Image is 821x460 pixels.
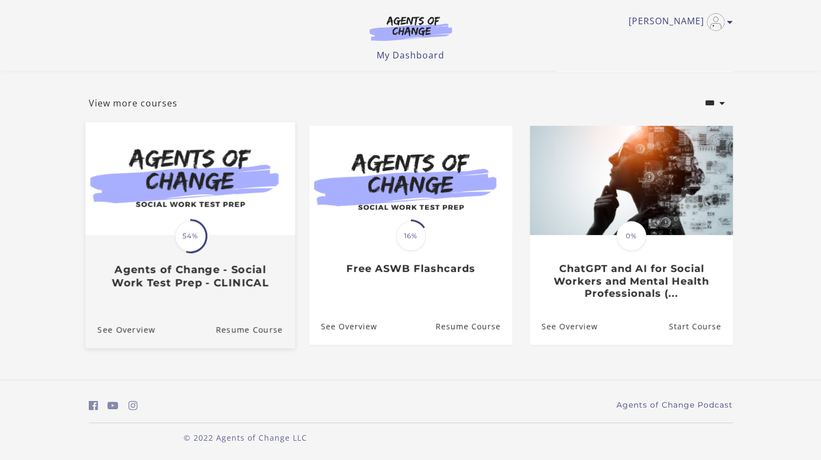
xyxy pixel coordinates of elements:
span: 16% [396,221,426,251]
h3: Agents of Change - Social Work Test Prep - CLINICAL [97,263,282,288]
img: Agents of Change Logo [358,15,464,41]
a: https://www.instagram.com/agentsofchangeprep/ (Open in a new window) [128,398,138,414]
h3: ChatGPT and AI for Social Workers and Mental Health Professionals (... [541,263,721,300]
a: My Dashboard [377,49,444,61]
a: Agents of Change - Social Work Test Prep - CLINICAL: Resume Course [216,311,295,347]
a: Agents of Change - Social Work Test Prep - CLINICAL: See Overview [85,311,155,347]
i: https://www.instagram.com/agentsofchangeprep/ (Open in a new window) [128,400,138,411]
i: https://www.youtube.com/c/AgentsofChangeTestPrepbyMeaganMitchell (Open in a new window) [108,400,119,411]
a: View more courses [89,97,178,110]
span: 0% [616,221,646,251]
h3: Free ASWB Flashcards [321,263,500,275]
a: https://www.facebook.com/groups/aswbtestprep (Open in a new window) [89,398,98,414]
a: ChatGPT and AI for Social Workers and Mental Health Professionals (...: Resume Course [668,308,732,344]
p: © 2022 Agents of Change LLC [89,432,402,443]
a: Agents of Change Podcast [616,399,733,411]
a: Free ASWB Flashcards: See Overview [309,308,377,344]
a: https://www.youtube.com/c/AgentsofChangeTestPrepbyMeaganMitchell (Open in a new window) [108,398,119,414]
a: ChatGPT and AI for Social Workers and Mental Health Professionals (...: See Overview [530,308,598,344]
a: Free ASWB Flashcards: Resume Course [435,308,512,344]
i: https://www.facebook.com/groups/aswbtestprep (Open in a new window) [89,400,98,411]
a: Toggle menu [629,13,727,31]
span: 54% [175,221,206,252]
